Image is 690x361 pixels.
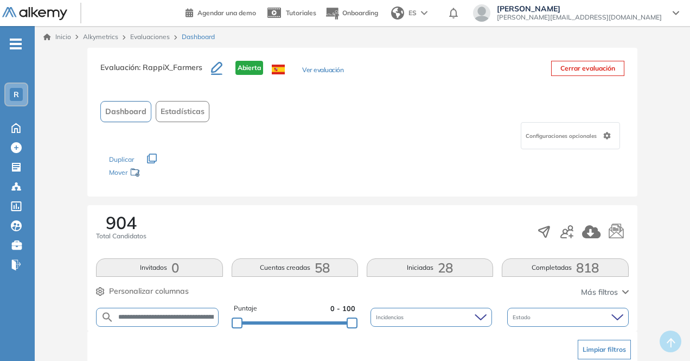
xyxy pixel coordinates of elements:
button: Estadísticas [156,101,209,122]
span: Total Candidatos [96,231,146,241]
div: Configuraciones opcionales [521,122,620,149]
span: Duplicar [109,155,134,163]
img: Logo [2,7,67,21]
span: Puntaje [234,303,257,314]
span: Personalizar columnas [109,286,189,297]
span: Configuraciones opcionales [526,132,599,140]
span: Más filtros [581,287,618,298]
button: Cuentas creadas58 [232,258,358,277]
a: Inicio [43,32,71,42]
span: Abierta [235,61,263,75]
div: Incidencias [370,308,492,327]
button: Invitados0 [96,258,222,277]
span: ES [408,8,417,18]
button: Completadas818 [502,258,628,277]
iframe: Chat Widget [636,309,690,361]
img: SEARCH_ALT [101,311,114,324]
button: Onboarding [325,2,378,25]
span: [PERSON_NAME] [497,4,662,13]
a: Agendar una demo [186,5,256,18]
span: [PERSON_NAME][EMAIL_ADDRESS][DOMAIN_NAME] [497,13,662,22]
div: Estado [507,308,629,327]
div: Mover [109,163,218,183]
span: 0 - 100 [330,303,355,314]
span: Agendar una demo [197,9,256,17]
button: Ver evaluación [302,65,343,77]
span: Tutoriales [286,9,316,17]
img: world [391,7,404,20]
div: Widget de chat [636,309,690,361]
img: ESP [272,65,285,74]
a: Evaluaciones [130,33,170,41]
span: Dashboard [182,32,215,42]
span: Onboarding [342,9,378,17]
span: Estadísticas [161,106,205,117]
span: R [14,90,19,99]
span: Estado [513,313,533,321]
span: Alkymetrics [83,33,118,41]
i: - [10,43,22,45]
span: : RappiX_Farmers [139,62,202,72]
button: Iniciadas28 [367,258,493,277]
span: Incidencias [376,313,406,321]
button: Dashboard [100,101,151,122]
span: Dashboard [105,106,146,117]
span: 904 [106,214,137,231]
button: Cerrar evaluación [551,61,624,76]
button: Más filtros [581,287,629,298]
button: Personalizar columnas [96,286,189,297]
button: Limpiar filtros [578,340,631,359]
h3: Evaluación [100,61,211,84]
img: arrow [421,11,427,15]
